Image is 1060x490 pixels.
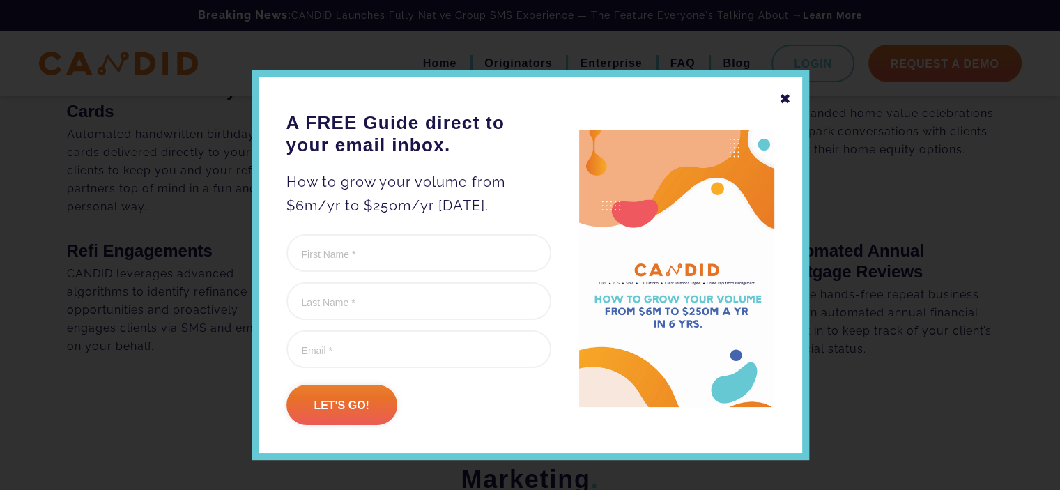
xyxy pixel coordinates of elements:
input: Email * [286,330,551,368]
img: A FREE Guide direct to your email inbox. [579,130,774,408]
p: How to grow your volume from $6m/yr to $250m/yr [DATE]. [286,170,551,217]
input: Last Name * [286,282,551,320]
input: Let's go! [286,385,397,425]
input: First Name * [286,234,551,272]
h3: A FREE Guide direct to your email inbox. [286,112,551,156]
div: ✖ [779,87,792,111]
